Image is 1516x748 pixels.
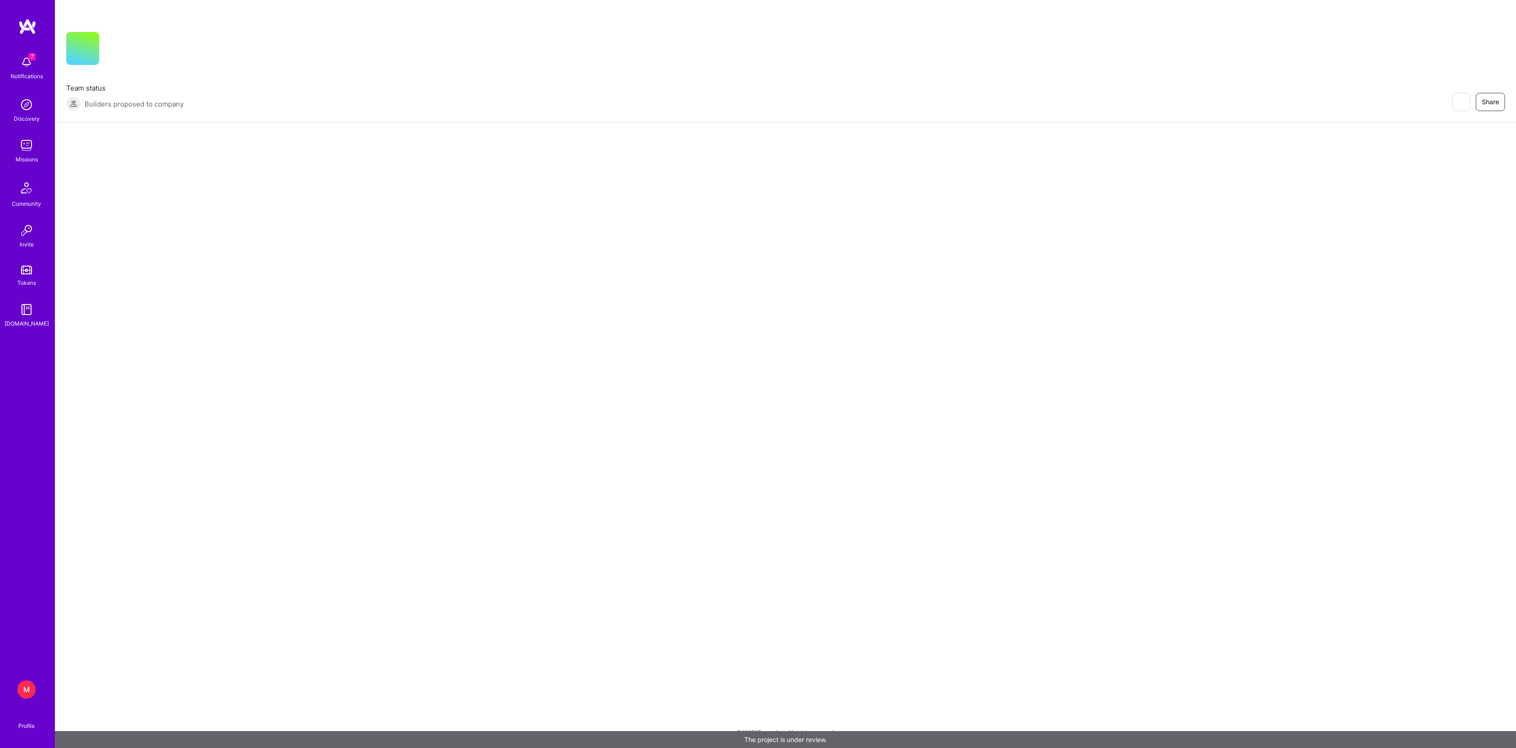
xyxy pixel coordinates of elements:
div: The project is under review. [55,731,1516,748]
div: M [17,680,36,699]
span: Builders proposed to company [85,99,184,109]
span: Team status [66,83,184,93]
div: Community [12,199,41,208]
i: icon EyeClosed [1457,98,1464,106]
img: Community [16,177,37,199]
div: Profile [18,721,35,730]
img: guide book [17,300,36,319]
img: bell [17,53,36,71]
span: Share [1482,97,1499,107]
div: Invite [20,240,34,249]
a: Profile [15,711,38,730]
span: 7 [28,53,36,60]
i: icon CompanyGray [110,47,117,54]
div: [DOMAIN_NAME] [5,319,49,328]
img: tokens [21,266,32,274]
a: M [15,680,38,699]
img: discovery [17,96,36,114]
button: Share [1476,93,1505,111]
div: Tokens [17,278,36,288]
div: Notifications [11,71,43,81]
img: Invite [17,221,36,240]
div: Missions [16,155,38,164]
img: Builders proposed to company [66,96,81,111]
img: teamwork [17,136,36,155]
div: Discovery [14,114,40,123]
img: logo [18,18,37,35]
